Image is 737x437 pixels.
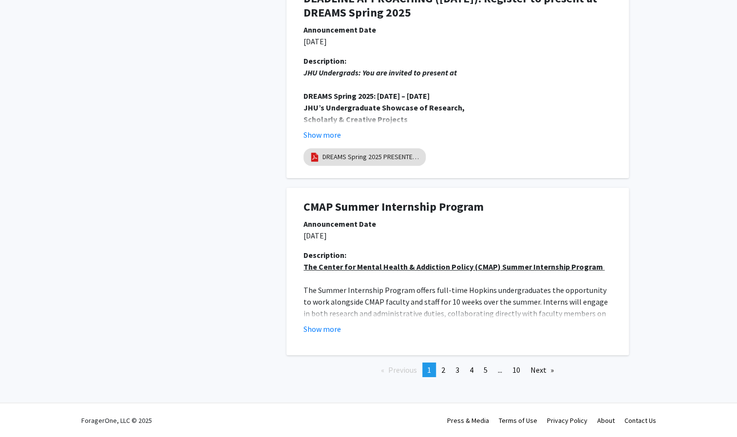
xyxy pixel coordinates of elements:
button: Show more [303,323,341,335]
em: JHU Undergrads: You are invited to present at [303,68,457,77]
div: Description: [303,249,612,261]
div: Announcement Date [303,24,612,36]
span: 10 [512,365,520,375]
img: pdf_icon.png [309,152,320,163]
span: 4 [470,365,473,375]
p: [DATE] [303,230,612,241]
button: Show more [303,129,341,141]
div: Announcement Date [303,218,612,230]
a: Terms of Use [499,416,537,425]
span: Previous [388,365,417,375]
a: Next page [526,363,559,377]
span: ... [498,365,502,375]
a: Press & Media [447,416,489,425]
a: About [597,416,615,425]
u: The Center for Mental Health & Addiction Policy (CMAP) Summer Internship Program [303,262,603,272]
p: [DATE] [303,36,612,47]
a: DREAMS Spring 2025 PRESENTER Registration [322,152,420,162]
span: 2 [441,365,445,375]
strong: Scholarly & Creative Projects [303,114,408,124]
a: Contact Us [624,416,656,425]
h1: CMAP Summer Internship Program [303,200,612,214]
ul: Pagination [286,363,629,377]
strong: DREAMS Spring 2025: [DATE] – [DATE] [303,91,430,101]
span: 5 [484,365,488,375]
span: 3 [455,365,459,375]
a: Privacy Policy [547,416,587,425]
span: 1 [427,365,431,375]
div: Description: [303,55,612,67]
strong: JHU’s Undergraduate Showcase of Research, [303,103,465,112]
p: The Summer Internship Program offers full-time Hopkins undergraduates the opportunity to work alo... [303,284,612,331]
iframe: Chat [7,393,41,430]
